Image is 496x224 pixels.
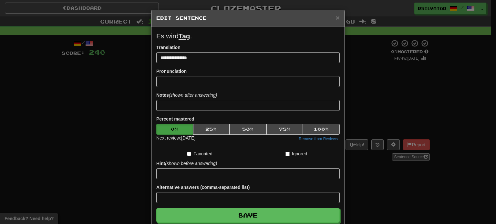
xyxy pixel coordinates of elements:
[156,44,181,51] label: Translation
[187,152,191,156] input: Favorited
[156,208,340,223] button: Save
[156,116,194,122] label: Percent mastered
[156,124,193,135] button: 0%
[156,15,340,21] h5: Edit Sentence
[297,135,340,142] button: Remove from Reviews
[169,93,217,98] em: (shown after answering)
[165,161,217,166] em: (shown before answering)
[156,135,195,142] div: Next review: [DATE]
[179,32,190,40] u: Tag
[336,14,340,21] button: Close
[303,124,340,135] button: 100%
[156,31,340,41] p: Es wird .
[285,152,290,156] input: Ignored
[230,124,266,135] button: 50%
[266,124,303,135] button: 75%
[156,68,187,74] label: Pronunciation
[336,14,340,21] span: ×
[156,124,340,135] div: Percent mastered
[285,151,307,157] label: Ignored
[193,124,230,135] button: 25%
[187,151,212,157] label: Favorited
[156,92,217,98] label: Notes
[156,184,250,190] label: Alternative answers (comma-separated list)
[156,160,217,167] label: Hint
